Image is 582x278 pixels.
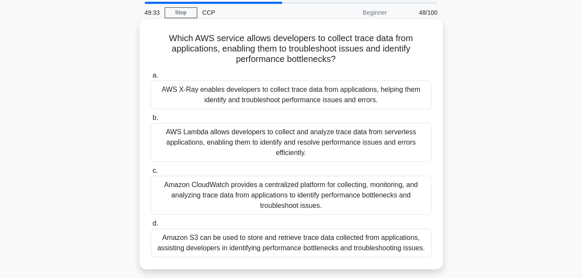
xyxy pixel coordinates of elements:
[153,220,158,227] span: d.
[392,4,443,21] div: 48/100
[316,4,392,21] div: Beginner
[165,7,197,18] a: Stop
[153,114,158,121] span: b.
[153,167,158,174] span: c.
[140,4,165,21] div: 49:33
[151,229,432,257] div: Amazon S3 can be used to store and retrieve trace data collected from applications, assisting dev...
[151,123,432,162] div: AWS Lambda allows developers to collect and analyze trace data from serverless applications, enab...
[153,71,158,79] span: a.
[150,33,432,65] h5: Which AWS service allows developers to collect trace data from applications, enabling them to tro...
[197,4,316,21] div: CCP
[151,81,432,109] div: AWS X-Ray enables developers to collect trace data from applications, helping them identify and t...
[151,176,432,215] div: Amazon CloudWatch provides a centralized platform for collecting, monitoring, and analyzing trace...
